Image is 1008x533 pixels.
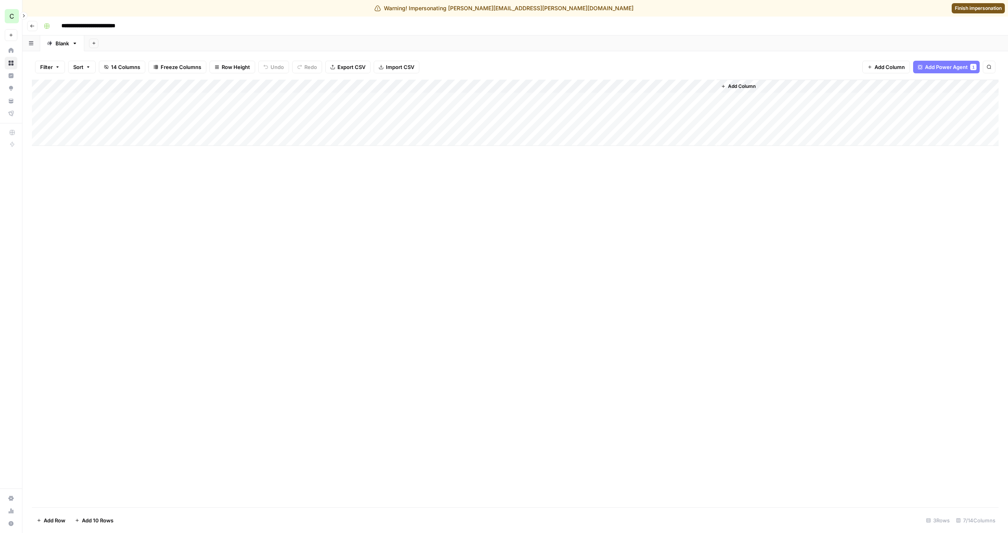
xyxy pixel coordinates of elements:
a: Insights [5,69,17,82]
span: Redo [304,63,317,71]
button: Freeze Columns [148,61,206,73]
button: Workspace: Cognism [5,6,17,26]
span: Row Height [222,63,250,71]
span: Sort [73,63,83,71]
button: Sort [68,61,96,73]
button: Row Height [209,61,255,73]
div: Blank [56,39,69,47]
a: Home [5,44,17,57]
button: Add Column [862,61,910,73]
button: Export CSV [325,61,371,73]
a: Blank [40,35,84,51]
a: Usage [5,505,17,517]
span: Export CSV [337,63,365,71]
a: Flightpath [5,107,17,120]
span: Add Row [44,516,65,524]
span: Freeze Columns [161,63,201,71]
span: Undo [271,63,284,71]
span: Filter [40,63,53,71]
div: 3 Rows [923,514,953,527]
span: Add 10 Rows [82,516,113,524]
span: 1 [972,64,975,70]
button: 14 Columns [99,61,145,73]
button: Add 10 Rows [70,514,118,527]
a: Browse [5,57,17,69]
span: Add Column [875,63,905,71]
span: C [9,11,14,21]
span: Add Column [728,83,756,90]
button: Redo [292,61,322,73]
a: Your Data [5,95,17,107]
div: 1 [970,64,976,70]
div: 7/14 Columns [953,514,999,527]
a: Finish impersonation [952,3,1005,13]
button: Add Column [718,81,759,91]
span: Add Power Agent [925,63,968,71]
div: Warning! Impersonating [PERSON_NAME][EMAIL_ADDRESS][PERSON_NAME][DOMAIN_NAME] [374,4,634,12]
button: Filter [35,61,65,73]
button: Undo [258,61,289,73]
span: Finish impersonation [955,5,1002,12]
span: Import CSV [386,63,414,71]
button: Add Row [32,514,70,527]
button: Import CSV [374,61,419,73]
span: 14 Columns [111,63,140,71]
a: Opportunities [5,82,17,95]
button: Add Power Agent1 [913,61,980,73]
button: Help + Support [5,517,17,530]
a: Settings [5,492,17,505]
